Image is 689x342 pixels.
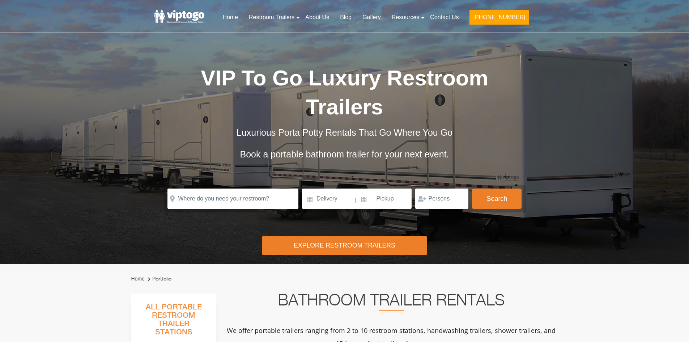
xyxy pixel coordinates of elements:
[131,276,145,282] a: Home
[357,9,386,25] a: Gallery
[240,149,449,159] span: Book a portable bathroom trailer for your next event.
[201,66,488,119] span: VIP To Go Luxury Restroom Trailers
[243,9,300,25] a: Restroom Trailers
[167,189,298,209] input: Where do you need your restroom?
[415,189,468,209] input: Persons
[357,189,412,209] input: Pickup
[217,9,243,25] a: Home
[302,189,354,209] input: Delivery
[354,189,356,212] span: |
[386,9,425,25] a: Resources
[226,294,557,311] h2: Bathroom Trailer Rentals
[464,9,534,29] a: [PHONE_NUMBER]
[425,9,464,25] a: Contact Us
[300,9,335,25] a: About Us
[335,9,357,25] a: Blog
[472,189,522,209] button: Search
[146,275,171,283] li: Portfolio
[262,236,427,255] div: Explore Restroom Trailers
[237,127,452,138] span: Luxurious Porta Potty Rentals That Go Where You Go
[469,10,529,25] button: [PHONE_NUMBER]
